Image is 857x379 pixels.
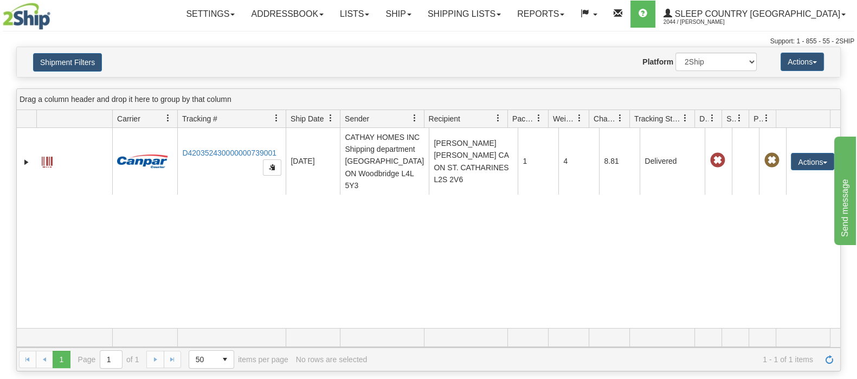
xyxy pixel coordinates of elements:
[509,1,572,28] a: Reports
[345,113,369,124] span: Sender
[699,113,708,124] span: Delivery Status
[3,3,50,30] img: logo2044.jpg
[17,89,840,110] div: grid grouping header
[634,113,681,124] span: Tracking Status
[518,128,558,195] td: 1
[78,350,139,369] span: Page of 1
[594,113,616,124] span: Charge
[663,17,745,28] span: 2044 / [PERSON_NAME]
[243,1,332,28] a: Addressbook
[117,155,168,168] img: 14 - Canpar
[3,37,854,46] div: Support: 1 - 855 - 55 - 2SHIP
[53,351,70,368] span: Page 1
[570,109,589,127] a: Weight filter column settings
[263,159,281,176] button: Copy to clipboard
[375,355,813,364] span: 1 - 1 of 1 items
[117,113,140,124] span: Carrier
[642,56,673,67] label: Platform
[286,128,340,195] td: [DATE]
[420,1,509,28] a: Shipping lists
[377,1,419,28] a: Ship
[530,109,548,127] a: Packages filter column settings
[791,153,834,170] button: Actions
[182,113,217,124] span: Tracking #
[710,153,725,168] span: Late
[321,109,340,127] a: Ship Date filter column settings
[611,109,629,127] a: Charge filter column settings
[429,113,460,124] span: Recipient
[182,149,276,157] a: D420352430000000739001
[640,128,705,195] td: Delivered
[189,350,234,369] span: Page sizes drop down
[781,53,824,71] button: Actions
[655,1,854,28] a: Sleep Country [GEOGRAPHIC_DATA] 2044 / [PERSON_NAME]
[753,113,763,124] span: Pickup Status
[489,109,507,127] a: Recipient filter column settings
[512,113,535,124] span: Packages
[553,113,576,124] span: Weight
[159,109,177,127] a: Carrier filter column settings
[33,53,102,72] button: Shipment Filters
[21,157,32,168] a: Expand
[340,128,429,195] td: CATHAY HOMES INC Shipping department [GEOGRAPHIC_DATA] ON Woodbridge L4L 5Y3
[189,350,288,369] span: items per page
[757,109,776,127] a: Pickup Status filter column settings
[676,109,694,127] a: Tracking Status filter column settings
[178,1,243,28] a: Settings
[599,128,640,195] td: 8.81
[100,351,122,368] input: Page 1
[291,113,324,124] span: Ship Date
[832,134,856,245] iframe: chat widget
[405,109,424,127] a: Sender filter column settings
[672,9,840,18] span: Sleep Country [GEOGRAPHIC_DATA]
[267,109,286,127] a: Tracking # filter column settings
[332,1,377,28] a: Lists
[8,7,100,20] div: Send message
[216,351,234,368] span: select
[429,128,518,195] td: [PERSON_NAME] [PERSON_NAME] CA ON ST. CATHARINES L2S 2V6
[821,351,838,368] a: Refresh
[196,354,210,365] span: 50
[42,152,53,169] a: Label
[726,113,736,124] span: Shipment Issues
[703,109,721,127] a: Delivery Status filter column settings
[730,109,749,127] a: Shipment Issues filter column settings
[296,355,368,364] div: No rows are selected
[558,128,599,195] td: 4
[764,153,779,168] span: Pickup Not Assigned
